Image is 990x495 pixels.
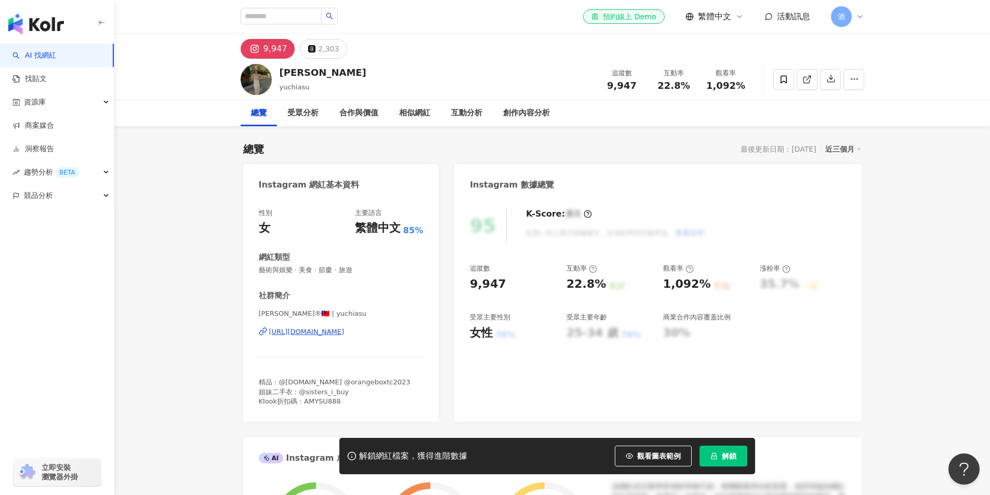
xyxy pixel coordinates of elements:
[287,107,319,119] div: 受眾分析
[8,14,64,34] img: logo
[259,378,411,405] span: 精品 : @[DOMAIN_NAME] @orangeboxtc2023 姐妹二手衣 : @sisters_i_buy Klook折扣碼：AMYSU888
[55,167,79,178] div: BETA
[300,39,347,59] button: 2,303
[654,68,694,78] div: 互動率
[259,327,424,337] a: [URL][DOMAIN_NAME]
[470,264,490,273] div: 追蹤數
[355,220,401,236] div: 繁體中文
[17,464,37,480] img: chrome extension
[663,264,694,273] div: 觀看率
[741,145,816,153] div: 最後更新日期：[DATE]
[706,68,746,78] div: 觀看率
[566,264,597,273] div: 互動率
[663,276,711,292] div: 1,092%
[399,107,430,119] div: 相似網紅
[12,74,47,84] a: 找貼文
[259,220,270,236] div: 女
[280,83,310,91] span: yuchiasu
[470,179,554,191] div: Instagram 數據總覽
[470,313,510,322] div: 受眾主要性別
[339,107,378,119] div: 合作與價值
[12,169,20,176] span: rise
[24,90,46,114] span: 資源庫
[259,252,290,263] div: 網紅類型
[566,276,606,292] div: 22.8%
[583,9,664,24] a: 預約線上 Demo
[259,179,360,191] div: Instagram 網紅基本資料
[526,208,592,220] div: K-Score :
[280,66,366,79] div: [PERSON_NAME]
[359,451,467,462] div: 解鎖網紅檔案，獲得進階數據
[503,107,550,119] div: 創作內容分析
[698,11,731,22] span: 繁體中文
[241,39,295,59] button: 9,947
[403,225,423,236] span: 85%
[663,313,731,322] div: 商業合作內容覆蓋比例
[326,12,333,20] span: search
[318,42,339,56] div: 2,303
[722,452,736,460] span: 解鎖
[566,313,607,322] div: 受眾主要年齡
[699,446,747,466] button: 解鎖
[12,144,54,154] a: 洞察報告
[838,11,845,22] span: 酒
[657,81,690,91] span: 22.8%
[241,64,272,95] img: KOL Avatar
[470,276,506,292] div: 9,947
[14,458,101,486] a: chrome extension立即安裝 瀏覽器外掛
[637,452,681,460] span: 觀看圖表範例
[615,446,692,466] button: 觀看圖表範例
[12,121,54,131] a: 商案媒合
[825,142,862,156] div: 近三個月
[259,265,424,275] span: 藝術與娛樂 · 美食 · 節慶 · 旅遊
[710,452,718,460] span: lock
[259,309,424,318] span: [PERSON_NAME]®🇹🇼 | yuchiasu
[760,264,790,273] div: 漲粉率
[259,290,290,301] div: 社群簡介
[591,11,656,22] div: 預約線上 Demo
[470,325,493,341] div: 女性
[24,160,79,184] span: 趨勢分析
[777,11,810,21] span: 活動訊息
[251,107,267,119] div: 總覽
[243,142,264,156] div: 總覽
[259,208,272,218] div: 性別
[607,80,637,91] span: 9,947
[12,50,56,61] a: searchAI 找網紅
[451,107,482,119] div: 互動分析
[269,327,345,337] div: [URL][DOMAIN_NAME]
[263,42,287,56] div: 9,947
[24,184,53,207] span: 競品分析
[42,463,78,481] span: 立即安裝 瀏覽器外掛
[355,208,382,218] div: 主要語言
[602,68,642,78] div: 追蹤數
[706,81,745,91] span: 1,092%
